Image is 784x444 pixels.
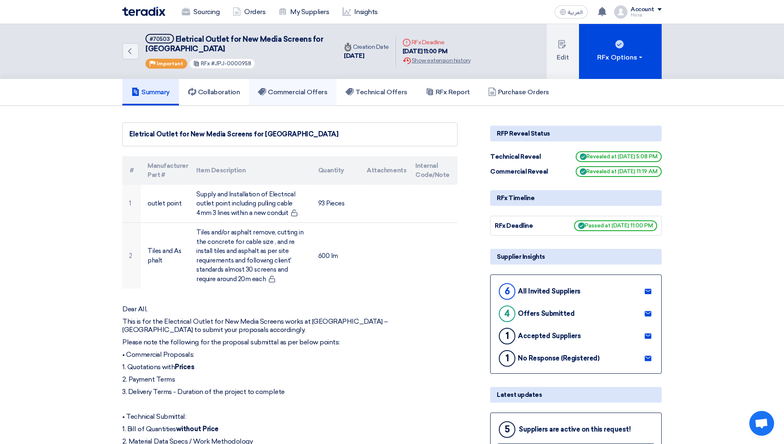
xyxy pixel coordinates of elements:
[499,350,515,367] div: 1
[614,5,627,19] img: profile_test.png
[576,151,662,162] span: Revealed at [DATE] 5:08 PM
[344,51,389,61] div: [DATE]
[129,129,450,139] div: Eletrical Outlet for New Media Screens for [GEOGRAPHIC_DATA]
[122,156,141,185] th: #
[518,332,581,340] div: Accepted Suppliers
[336,79,416,105] a: Technical Offers
[490,126,662,141] div: RFP Reveal Status
[141,156,190,185] th: Manufacturer Part #
[426,88,470,96] h5: RFx Report
[403,38,470,47] div: RFx Deadline
[403,56,470,65] div: Show extension history
[490,249,662,265] div: Supplier Insights
[190,156,311,185] th: Item Description
[574,220,657,231] span: Passed at [DATE] 11:00 PM
[131,88,170,96] h5: Summary
[272,3,336,21] a: My Suppliers
[175,363,194,371] strong: Prices
[499,421,515,438] div: 5
[122,363,458,371] p: 1. Quotations with
[360,156,409,185] th: Attachments
[631,13,662,17] div: Hissa
[176,425,219,433] strong: without Price
[201,60,210,67] span: RFx
[555,5,588,19] button: العربية
[157,61,183,67] span: Important
[226,3,272,21] a: Orders
[344,43,389,51] div: Creation Date
[141,185,190,223] td: outlet point
[179,79,249,105] a: Collaboration
[579,24,662,79] button: RFx Options
[122,7,165,16] img: Teradix logo
[175,3,226,21] a: Sourcing
[141,223,190,289] td: Tiles and Asphalt
[631,6,654,13] div: Account
[145,35,323,53] span: Eletrical Outlet for New Media Screens for [GEOGRAPHIC_DATA]
[518,287,581,295] div: All Invited Suppliers
[499,306,515,322] div: 4
[403,47,470,56] div: [DATE] 11:00 PM
[122,413,458,421] p: • Technical Submittal:
[568,10,583,15] span: العربية
[479,79,558,105] a: Purchase Orders
[122,79,179,105] a: Summary
[188,88,240,96] h5: Collaboration
[519,425,631,433] div: Suppliers are active on this request!
[499,328,515,344] div: 1
[190,185,311,223] td: Supply and Installation of Electrical outlet point including pulling cable 4mm 3 lines within a n...
[211,60,251,67] span: #JPJ-0000958
[145,34,327,54] h5: Eletrical Outlet for New Media Screens for Jeddah Park
[122,375,458,384] p: 2. Payment Terms
[122,388,458,396] p: 3. Delivery Terms - Duration of the project to complete
[490,167,552,177] div: Commercial Reveal
[417,79,479,105] a: RFx Report
[518,354,599,362] div: No Response (Registered)
[122,305,458,313] p: Dear All,
[409,156,458,185] th: Internal Code/Note
[597,53,644,62] div: RFx Options
[490,152,552,162] div: Technical Reveal
[495,221,557,231] div: RFx Deadline
[499,283,515,300] div: 6
[490,190,662,206] div: RFx Timeline
[490,387,662,403] div: Latest updates
[122,351,458,359] p: • Commercial Proposals:
[312,156,360,185] th: Quantity
[346,88,407,96] h5: Technical Offers
[122,425,458,433] p: 1. Bill of Quantities
[336,3,384,21] a: Insights
[122,223,141,289] td: 2
[576,166,662,177] span: Revealed at [DATE] 11:19 AM
[122,317,458,334] p: This is for the Electrical Outlet for New Media Screens works at [GEOGRAPHIC_DATA] – [GEOGRAPHIC_...
[122,185,141,223] td: 1
[190,223,311,289] td: Tiles and/or asphalt remove, cutting in the concrete for cable size , and re install tiles and as...
[547,24,579,79] button: Edit
[488,88,549,96] h5: Purchase Orders
[150,36,170,42] div: #70503
[249,79,336,105] a: Commercial Offers
[258,88,327,96] h5: Commercial Offers
[312,185,360,223] td: 93 Pieces
[749,411,774,436] a: Open chat
[518,310,574,317] div: Offers Submitted
[122,338,458,346] p: Please note the following for the proposal submittal as per below points:
[312,223,360,289] td: 600 lm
